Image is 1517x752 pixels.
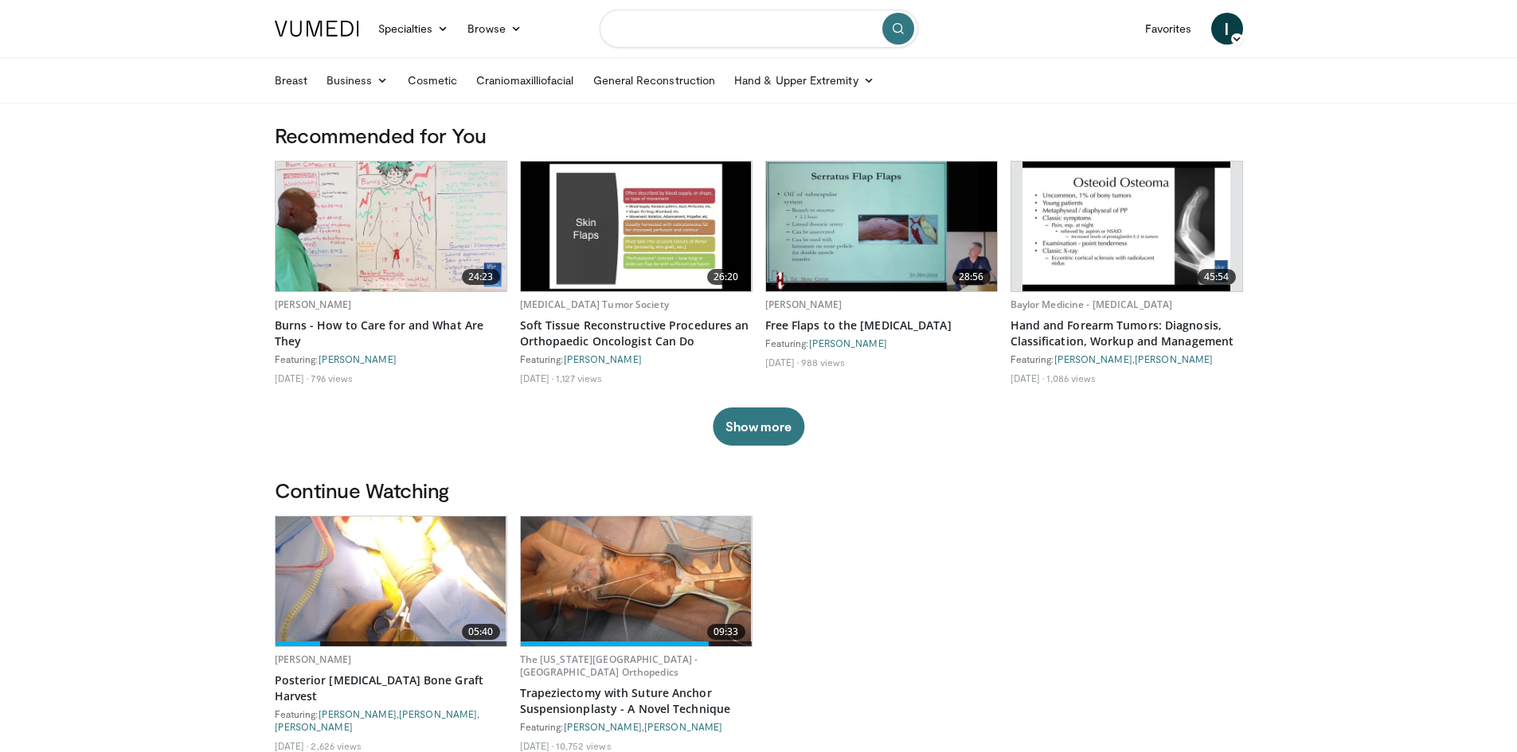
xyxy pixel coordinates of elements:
a: Business [317,64,398,96]
li: [DATE] [520,372,554,384]
a: Baylor Medicine - [MEDICAL_DATA] [1011,298,1173,311]
a: Soft Tissue Reconstructive Procedures an Orthopaedic Oncologist Can Do [520,318,753,349]
span: 05:40 [462,624,500,640]
img: ac237c1d-e033-427f-83fa-66b334026249.620x360_q85_upscale.jpg [766,162,997,291]
a: [PERSON_NAME] [319,353,397,364]
a: [PERSON_NAME] [1054,353,1132,364]
img: 2df5df4a-1d9b-4e51-8228-18860a616900.620x360_q85_upscale.jpg [276,162,506,291]
a: The [US_STATE][GEOGRAPHIC_DATA] - [GEOGRAPHIC_DATA] Orthopedics [520,653,698,679]
a: 45:54 [1011,162,1242,291]
a: [PERSON_NAME] [644,721,722,732]
li: 1,127 views [556,372,602,384]
a: 05:40 [276,516,506,646]
img: 5590f5e1-1080-4e67-86df-cbf074bd7f11.620x360_q85_upscale.jpg [521,162,752,291]
a: [PERSON_NAME] [1135,353,1213,364]
a: Trapeziectomy with Suture Anchor Suspensionplasty - A Novel Technique [520,685,753,717]
a: Hand and Forearm Tumors: Diagnosis, Classification, Workup and Management [1011,318,1243,349]
a: [MEDICAL_DATA] Tumor Society [520,298,669,311]
div: Featuring: , [1011,353,1243,365]
li: 1,086 views [1046,372,1096,384]
a: Favorites [1136,13,1202,45]
a: Burns - How to Care for and What Are They [275,318,507,349]
li: [DATE] [1011,372,1045,384]
div: Featuring: [520,353,753,365]
li: [DATE] [520,739,554,752]
div: Featuring: , , [275,707,507,733]
li: 988 views [801,356,845,368]
li: [DATE] [275,372,309,384]
img: a09442e7-e185-46bb-947c-c17595d103d0.620x360_q85_upscale.jpg [1022,162,1230,291]
a: 09:33 [521,516,752,646]
a: Cosmetic [398,64,467,96]
div: Featuring: [765,337,998,349]
li: 2,626 views [311,739,362,752]
button: Show more [713,407,804,446]
h3: Recommended for You [275,123,1243,148]
a: Hand & Upper Extremity [725,64,884,96]
a: [PERSON_NAME] [275,653,352,666]
span: 45:54 [1198,269,1236,285]
a: Breast [265,64,317,96]
span: 26:20 [707,269,745,285]
a: Craniomaxilliofacial [467,64,583,96]
a: [PERSON_NAME] [319,708,397,719]
li: [DATE] [275,739,309,752]
a: Free Flaps to the [MEDICAL_DATA] [765,318,998,333]
li: [DATE] [765,356,800,368]
a: [PERSON_NAME] [399,708,477,719]
input: Search topics, interventions [600,10,918,48]
a: General Reconstruction [584,64,725,96]
a: 24:23 [276,162,506,291]
a: 28:56 [766,162,997,291]
li: 10,752 views [556,739,611,752]
img: cc113686-3311-4624-90d8-90001a244ac3.620x360_q85_upscale.jpg [276,516,506,646]
a: [PERSON_NAME] [809,337,887,349]
a: [PERSON_NAME] [275,721,353,732]
img: 1e56fb93-9923-46c5-95db-3805b87b86e9.620x360_q85_upscale.jpg [521,516,752,646]
a: I [1211,13,1243,45]
span: 24:23 [462,269,500,285]
a: 26:20 [521,162,752,291]
span: 28:56 [952,269,991,285]
a: [PERSON_NAME] [564,721,642,732]
a: [PERSON_NAME] [275,298,352,311]
a: Specialties [369,13,459,45]
a: [PERSON_NAME] [765,298,843,311]
a: Browse [458,13,531,45]
li: 796 views [311,372,353,384]
a: [PERSON_NAME] [564,353,642,364]
div: Featuring: , [520,720,753,733]
div: Featuring: [275,353,507,365]
a: Posterior [MEDICAL_DATA] Bone Graft Harvest [275,672,507,704]
h3: Continue Watching [275,477,1243,503]
span: 09:33 [707,624,745,640]
img: VuMedi Logo [275,21,359,37]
